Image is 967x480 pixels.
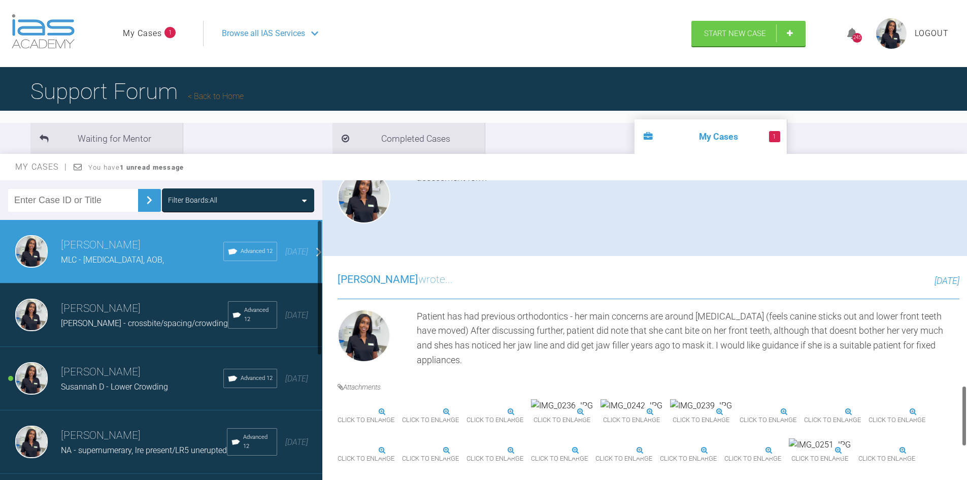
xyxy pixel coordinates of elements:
h3: [PERSON_NAME] [61,300,228,317]
h3: [PERSON_NAME] [61,364,223,381]
span: Susannah D - Lower Crowding [61,382,168,392]
img: Mariam Samra [15,362,48,395]
span: Advanced 12 [241,247,273,256]
span: [DATE] [285,437,308,447]
span: Click to enlarge [466,451,523,467]
div: assessment form [417,171,959,228]
span: [DATE] [285,247,308,257]
a: Back to Home [188,91,244,101]
span: Click to enlarge [595,451,652,467]
span: Click to enlarge [670,412,732,428]
span: Start New Case [704,29,766,38]
h3: [PERSON_NAME] [61,237,223,254]
span: Click to enlarge [531,412,593,428]
div: Filter Boards: All [168,195,217,206]
span: You have [88,164,184,171]
img: Mariam Samra [15,299,48,331]
li: Completed Cases [332,123,485,154]
span: Click to enlarge [338,451,394,467]
span: Click to enlarge [804,412,861,428]
a: Start New Case [691,21,806,46]
div: Patient has had previous orthodontics - her main concerns are around [MEDICAL_DATA] (feels canine... [417,309,959,368]
img: IMG_0236.JPG [531,399,593,412]
span: Click to enlarge [601,412,662,428]
span: 1 [164,27,176,38]
span: Browse all IAS Services [222,27,305,40]
span: Click to enlarge [858,451,915,467]
span: Click to enlarge [402,412,459,428]
img: Mariam Samra [15,235,48,268]
span: Click to enlarge [466,412,523,428]
span: NA - supernumerary, lre present/LR5 unerupted [61,445,227,455]
li: My Cases [635,119,787,154]
img: chevronRight.28bd32b0.svg [141,192,157,208]
span: Click to enlarge [724,451,781,467]
a: My Cases [123,27,162,40]
img: IMG_0251.JPG [789,438,851,452]
img: Mariam Samra [15,426,48,458]
input: Enter Case ID or Title [8,189,138,212]
span: My Cases [15,162,68,172]
img: IMG_0239.JPG [670,399,732,412]
img: Mariam Samra [338,171,390,223]
span: [DATE] [935,275,959,286]
h3: wrote... [338,271,453,289]
span: Advanced 12 [241,374,273,383]
span: Advanced 12 [243,433,273,451]
li: Waiting for Mentor [30,123,183,154]
span: Click to enlarge [869,412,925,428]
a: Logout [915,27,949,40]
span: Click to enlarge [660,451,717,467]
span: Click to enlarge [789,451,851,467]
img: logo-light.3e3ef733.png [12,14,75,49]
span: [DATE] [285,374,308,383]
img: profile.png [876,18,907,49]
span: MLC - [MEDICAL_DATA], AOB, [61,255,164,265]
span: [PERSON_NAME] [338,273,418,285]
span: 1 [769,131,780,142]
img: Mariam Samra [338,309,390,362]
span: Click to enlarge [740,412,796,428]
span: Click to enlarge [338,412,394,428]
h4: Attachments [338,381,959,393]
img: IMG_0242.JPG [601,399,662,412]
span: Click to enlarge [402,451,459,467]
span: Advanced 12 [244,306,273,324]
div: 245 [852,33,862,43]
strong: 1 unread message [120,164,184,171]
span: [DATE] [285,310,308,320]
h1: Support Forum [30,74,244,109]
h3: [PERSON_NAME] [61,427,227,444]
span: Click to enlarge [531,451,588,467]
span: [PERSON_NAME] - crossbite/spacing/crowding [61,318,228,328]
